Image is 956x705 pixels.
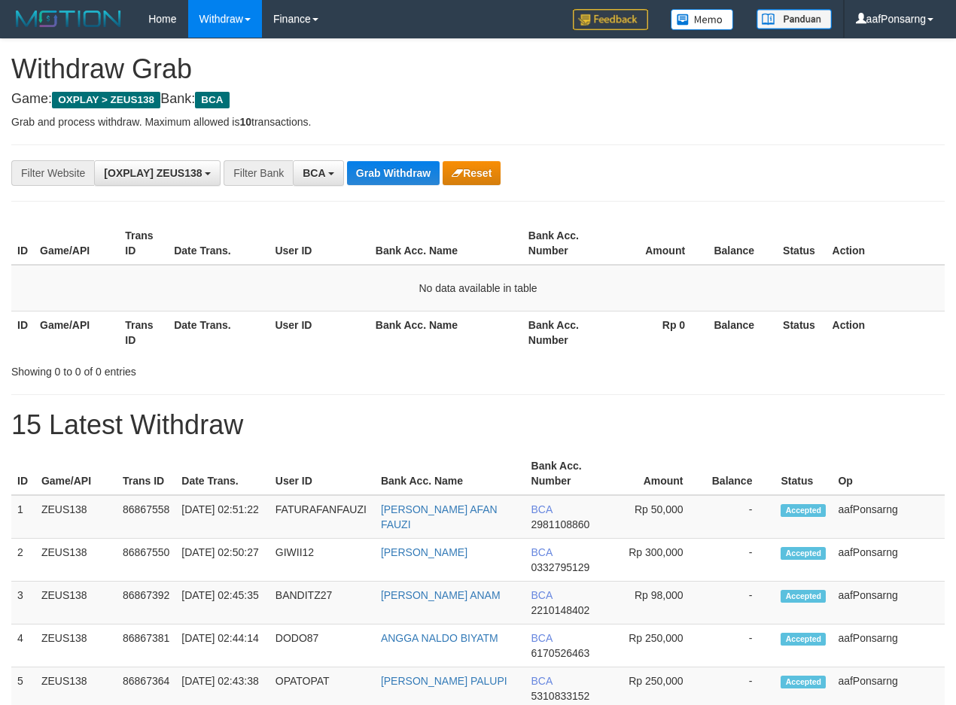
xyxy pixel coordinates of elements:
[381,503,498,530] a: [PERSON_NAME] AFAN FAUZI
[781,676,826,688] span: Accepted
[347,161,440,185] button: Grab Withdraw
[11,114,945,129] p: Grab and process withdraw. Maximum allowed is transactions.
[522,311,607,354] th: Bank Acc. Number
[117,539,175,582] td: 86867550
[757,9,832,29] img: panduan.png
[781,633,826,646] span: Accepted
[35,582,117,624] td: ZEUS138
[175,495,269,539] td: [DATE] 02:51:22
[370,222,522,265] th: Bank Acc. Name
[117,452,175,495] th: Trans ID
[443,161,501,185] button: Reset
[708,311,777,354] th: Balance
[35,495,117,539] td: ZEUS138
[11,358,387,379] div: Showing 0 to 0 of 0 entries
[11,311,34,354] th: ID
[706,624,775,667] td: -
[11,54,945,84] h1: Withdraw Grab
[832,452,945,495] th: Op
[708,222,777,265] th: Balance
[168,222,269,265] th: Date Trans.
[381,675,507,687] a: [PERSON_NAME] PALUPI
[706,452,775,495] th: Balance
[11,452,35,495] th: ID
[269,495,375,539] td: FATURAFANFAUZI
[381,589,501,601] a: [PERSON_NAME] ANAM
[706,582,775,624] td: -
[168,311,269,354] th: Date Trans.
[269,222,369,265] th: User ID
[671,9,734,30] img: Button%20Memo.svg
[381,632,498,644] a: ANGGA NALDO BIYATM
[777,311,826,354] th: Status
[94,160,221,186] button: [OXPLAY] ZEUS138
[832,582,945,624] td: aafPonsarng
[175,452,269,495] th: Date Trans.
[531,690,590,702] span: Copy 5310833152 to clipboard
[11,410,945,440] h1: 15 Latest Withdraw
[11,624,35,667] td: 4
[531,604,590,616] span: Copy 2210148402 to clipboard
[775,452,832,495] th: Status
[175,582,269,624] td: [DATE] 02:45:35
[573,9,648,30] img: Feedback.jpg
[608,495,705,539] td: Rp 50,000
[52,92,160,108] span: OXPLAY > ZEUS138
[370,311,522,354] th: Bank Acc. Name
[11,160,94,186] div: Filter Website
[175,624,269,667] td: [DATE] 02:44:14
[375,452,525,495] th: Bank Acc. Name
[832,495,945,539] td: aafPonsarng
[781,547,826,560] span: Accepted
[269,582,375,624] td: BANDITZ27
[706,539,775,582] td: -
[175,539,269,582] td: [DATE] 02:50:27
[269,624,375,667] td: DODO87
[531,518,590,530] span: Copy 2981108860 to clipboard
[303,167,325,179] span: BCA
[608,582,705,624] td: Rp 98,000
[269,311,369,354] th: User ID
[706,495,775,539] td: -
[117,495,175,539] td: 86867558
[11,222,34,265] th: ID
[522,222,607,265] th: Bank Acc. Number
[531,632,553,644] span: BCA
[608,624,705,667] td: Rp 250,000
[531,589,553,601] span: BCA
[608,539,705,582] td: Rp 300,000
[293,160,344,186] button: BCA
[11,495,35,539] td: 1
[777,222,826,265] th: Status
[781,504,826,517] span: Accepted
[239,116,251,128] strong: 10
[832,539,945,582] td: aafPonsarng
[117,624,175,667] td: 86867381
[269,452,375,495] th: User ID
[531,675,553,687] span: BCA
[531,546,553,558] span: BCA
[195,92,229,108] span: BCA
[11,8,126,30] img: MOTION_logo.png
[11,582,35,624] td: 3
[35,539,117,582] td: ZEUS138
[781,590,826,603] span: Accepted
[607,222,708,265] th: Amount
[119,311,168,354] th: Trans ID
[827,311,945,354] th: Action
[34,311,119,354] th: Game/API
[269,539,375,582] td: GIWII12
[34,222,119,265] th: Game/API
[224,160,293,186] div: Filter Bank
[827,222,945,265] th: Action
[11,92,945,107] h4: Game: Bank:
[104,167,202,179] span: [OXPLAY] ZEUS138
[525,452,609,495] th: Bank Acc. Number
[117,582,175,624] td: 86867392
[531,647,590,659] span: Copy 6170526463 to clipboard
[607,311,708,354] th: Rp 0
[11,265,945,311] td: No data available in table
[531,503,553,515] span: BCA
[608,452,705,495] th: Amount
[35,452,117,495] th: Game/API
